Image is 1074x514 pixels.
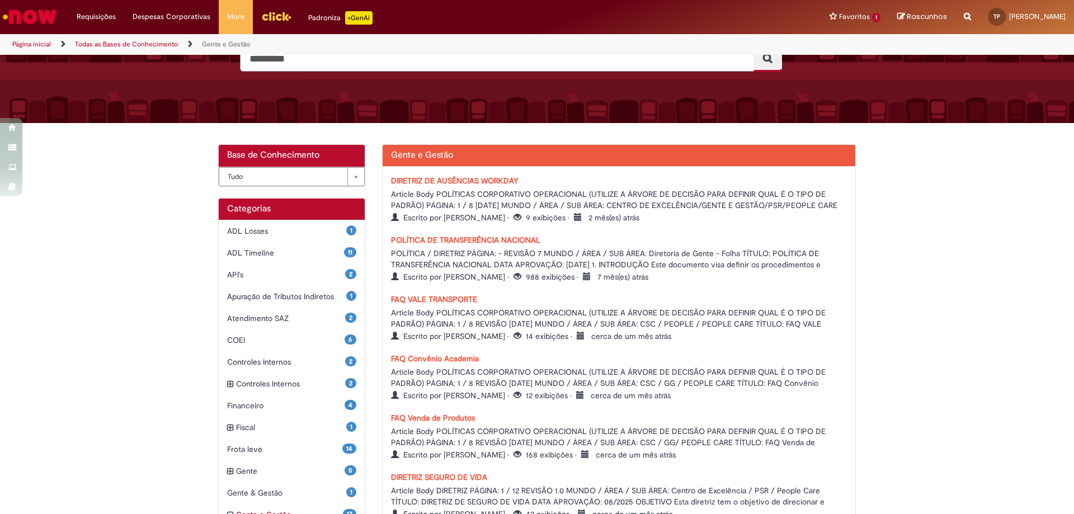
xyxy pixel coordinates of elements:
[345,313,356,323] span: 2
[219,285,365,308] div: 1 Apuração de Tributos Indiretos
[907,11,947,22] span: Rascunhos
[219,394,365,417] div: 4 Financeiro
[596,450,676,460] time: cerca de um mês atrás
[391,450,676,460] span: Escrito por [PERSON_NAME] 168 exibições
[219,220,365,242] div: 1 ADL Losses
[227,334,345,346] span: COEI
[219,372,365,395] div: expandir categoria Controles Internos 2 Controles Internos
[391,423,847,447] div: Article Body POLÍTICAS CORPORATIVO OPERACIONAL (UTILIZE A ÁRVORE DE DECISÃO PARA DEFINIR QUAL É O
[236,465,345,477] span: Gente
[391,272,648,282] span: Escrito por [PERSON_NAME] 988 exibições
[219,263,365,286] div: 2 API's
[391,413,475,423] a: FAQ Venda de Produtos
[133,11,210,22] span: Despesas Corporativas
[227,378,233,390] i: expandir categoria Controles Internos
[897,12,947,22] a: Rascunhos
[391,186,847,210] div: Article Body POLÍTICAS CORPORATIVO OPERACIONAL (UTILIZE A ÁRVORE DE DECISÃO PARA DEFINIR QUAL É O
[219,307,365,329] div: 2 Atendimento SAZ
[219,351,365,373] div: 2 Controles Internos
[219,329,365,351] div: 6 COEI
[227,487,346,498] span: Gente & Gestão
[391,176,519,186] a: DIRETRIZ DE AUSÊNCIAS WORKDAY
[219,460,365,482] div: expandir categoria Gente 5 Gente
[308,11,373,25] div: Padroniza
[227,465,233,478] i: expandir categoria Gente
[391,483,847,506] div: Article Body DIRETRIZ PÁGINA: 1 / 12 REVISÃO 1.0 MUNDO / ÁREA / SUB ÁREA:
[227,150,356,161] h2: Base de Conhecimento
[575,450,579,460] span: •
[227,444,342,455] span: Frota leve
[391,213,639,223] span: Escrito por [PERSON_NAME] 9 exibições
[228,168,342,186] span: Tudo
[227,400,345,411] span: Financeiro
[227,11,244,22] span: More
[227,269,345,280] span: API's
[507,331,511,341] span: •
[507,450,511,460] span: •
[507,390,511,400] span: •
[591,331,671,341] time: cerca de um mês atrás
[240,46,754,72] input: Pesquisar
[1,6,59,28] img: ServiceNow
[507,272,511,282] span: •
[1009,12,1066,21] span: [PERSON_NAME]
[568,213,572,223] span: •
[345,334,356,345] span: 6
[219,167,365,186] div: Bases de Conhecimento
[227,291,346,302] span: Apuração de Tributos Indiretos
[219,242,365,264] div: 11 ADL Timeline
[346,225,356,235] span: 1
[346,422,356,432] span: 1
[993,13,1000,20] span: TP
[8,34,708,55] ul: Trilhas de página
[570,390,574,400] span: •
[219,482,365,504] div: 1 Gente & Gestão
[571,331,574,341] span: •
[391,472,487,482] a: DIRETRIZ SEGURO DE VIDA
[391,150,847,161] h2: Gente e Gestão
[345,11,373,25] p: +GenAi
[346,487,356,497] span: 1
[346,291,356,301] span: 1
[236,422,346,433] span: Fiscal
[345,465,356,475] span: 5
[345,269,356,279] span: 2
[227,313,345,324] span: Atendimento SAZ
[342,444,356,454] span: 14
[872,13,880,22] span: 1
[261,8,291,25] img: click_logo_yellow_360x200.png
[227,356,345,367] span: Controles Internos
[236,378,345,389] span: Controles Internos
[345,378,356,388] span: 2
[345,400,356,410] span: 4
[344,247,356,257] span: 11
[227,422,233,434] i: expandir categoria Fiscal
[588,213,639,223] time: 2 mês(es) atrás
[227,225,346,237] span: ADL Losses
[202,40,250,49] a: Gente e Gestão
[753,46,782,72] button: Pesquisar
[577,272,581,282] span: •
[597,272,648,282] time: 7 mês(es) atrás
[12,40,51,49] a: Página inicial
[345,356,356,366] span: 2
[219,438,365,460] div: 14 Frota leve
[839,11,870,22] span: Favoritos
[75,40,178,49] a: Todas as Bases de Conhecimento
[507,213,511,223] span: •
[391,235,540,245] a: POLÍTICA DE TRANSFERÊNCIA NACIONAL
[227,204,356,214] h1: Categorias
[227,247,344,258] span: ADL Timeline
[391,364,847,388] div: Article Body POLÍTICAS CORPORATIVO OPERACIONAL (UTILIZE A ÁRVORE DE DECISÃO PARA DEFINIR QUAL É O
[391,331,671,341] span: Escrito por [PERSON_NAME] 14 exibições
[391,246,847,269] div: POLÍTICA / DIRETRIZ PÁGINA: - REVISÃO 7 MUNDO / ÁREA / SUB ÁREA: Diretoria de
[219,416,365,438] div: expandir categoria Fiscal 1 Fiscal
[391,294,477,304] a: FAQ VALE TRANSPORTE
[391,390,671,400] span: Escrito por [PERSON_NAME] 12 exibições
[219,167,365,186] a: Tudo
[77,11,116,22] span: Requisições
[591,390,671,400] time: cerca de um mês atrás
[391,353,479,364] a: FAQ Convênio Academia
[391,305,847,328] div: Article Body POLÍTICAS CORPORATIVO OPERACIONAL (UTILIZE A ÁRVORE DE DECISÃO PARA DEFINIR QUAL É O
